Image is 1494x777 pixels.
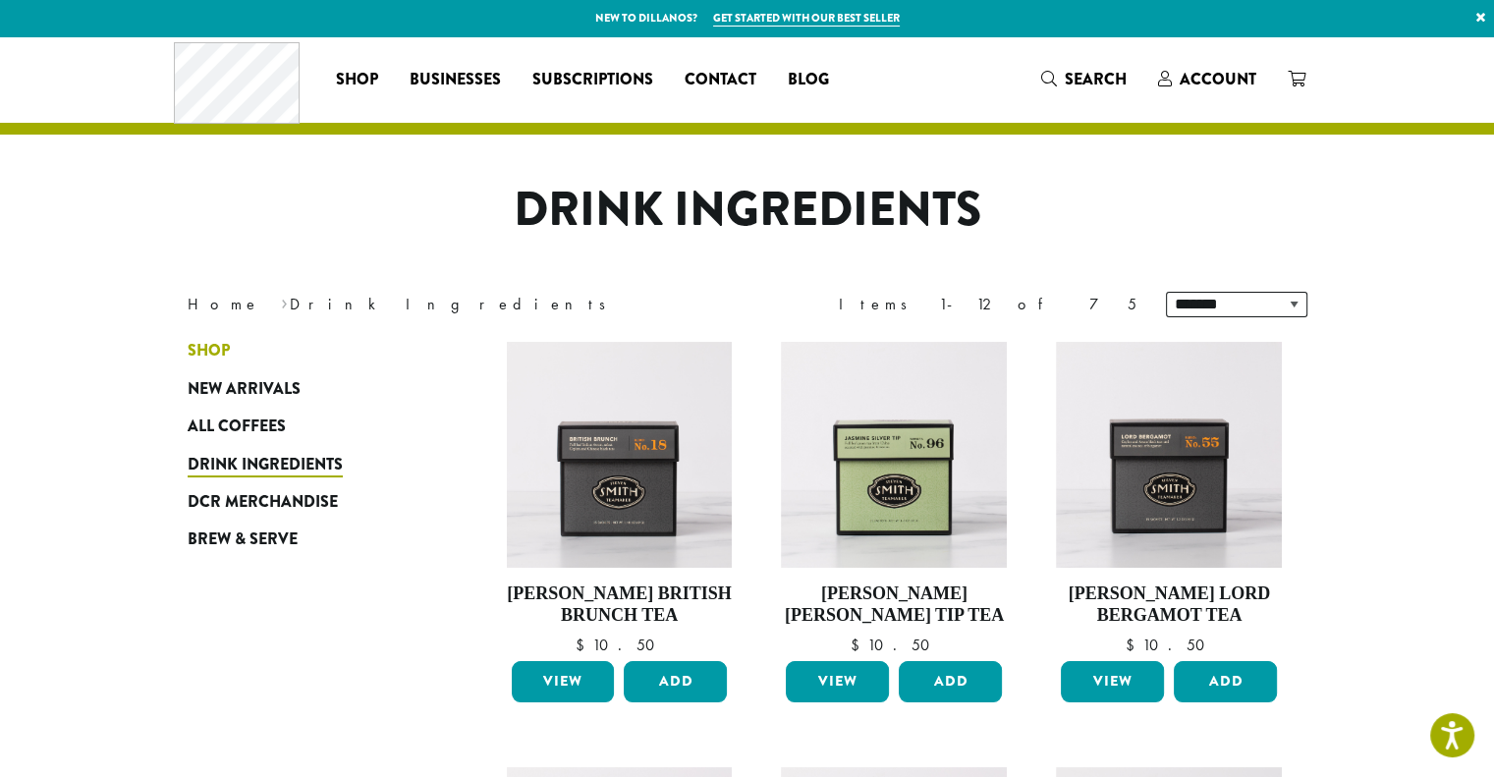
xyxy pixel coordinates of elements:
span: DCR Merchandise [188,490,338,515]
a: DCR Merchandise [188,483,423,521]
a: Shop [320,64,394,95]
span: Blog [788,68,829,92]
a: View [512,661,615,702]
a: All Coffees [188,408,423,445]
a: Shop [188,332,423,369]
a: [PERSON_NAME] Lord Bergamot Tea $10.50 [1056,342,1282,653]
bdi: 10.50 [1125,635,1213,655]
a: Search [1025,63,1142,95]
span: New Arrivals [188,377,301,402]
a: Home [188,294,260,314]
button: Add [624,661,727,702]
span: $ [575,635,591,655]
h4: [PERSON_NAME] Lord Bergamot Tea [1056,583,1282,626]
span: Search [1065,68,1127,90]
span: Businesses [410,68,501,92]
h1: Drink Ingredients [173,182,1322,239]
span: Account [1180,68,1256,90]
bdi: 10.50 [850,635,938,655]
span: › [281,286,288,316]
bdi: 10.50 [575,635,663,655]
span: Subscriptions [532,68,653,92]
img: British-Brunch-Signature-Black-Carton-2023-2.jpg [506,342,732,568]
span: Brew & Serve [188,527,298,552]
a: [PERSON_NAME] [PERSON_NAME] Tip Tea $10.50 [781,342,1007,653]
nav: Breadcrumb [188,293,718,316]
span: $ [850,635,866,655]
a: View [1061,661,1164,702]
div: Items 1-12 of 75 [839,293,1136,316]
span: $ [1125,635,1141,655]
button: Add [899,661,1002,702]
span: Drink Ingredients [188,453,343,477]
span: Shop [336,68,378,92]
span: All Coffees [188,415,286,439]
span: Shop [188,339,230,363]
span: Contact [685,68,756,92]
a: View [786,661,889,702]
button: Add [1174,661,1277,702]
h4: [PERSON_NAME] [PERSON_NAME] Tip Tea [781,583,1007,626]
img: Jasmine-Silver-Tip-Signature-Green-Carton-2023.jpg [781,342,1007,568]
a: Brew & Serve [188,521,423,558]
a: New Arrivals [188,370,423,408]
h4: [PERSON_NAME] British Brunch Tea [507,583,733,626]
a: [PERSON_NAME] British Brunch Tea $10.50 [507,342,733,653]
a: Drink Ingredients [188,445,423,482]
a: Get started with our best seller [713,10,900,27]
img: Lord-Bergamot-Signature-Black-Carton-2023-1.jpg [1056,342,1282,568]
